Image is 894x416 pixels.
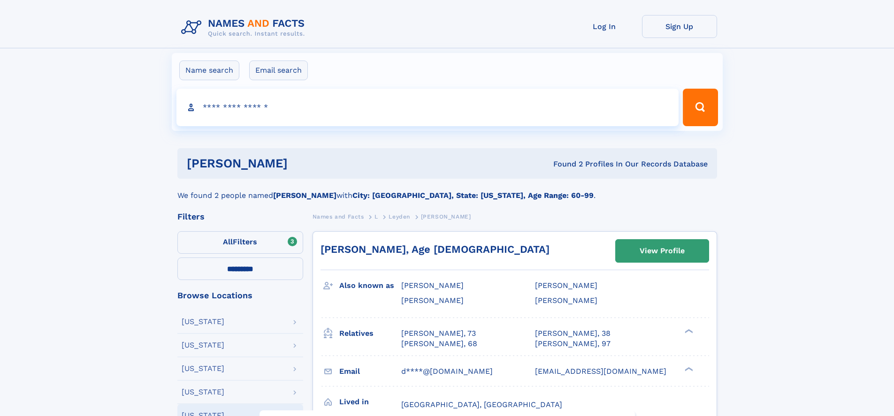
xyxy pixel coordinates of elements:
div: ❯ [682,366,694,372]
span: Leyden [389,213,410,220]
label: Email search [249,61,308,80]
span: [PERSON_NAME] [421,213,471,220]
h3: Lived in [339,394,401,410]
h3: Also known as [339,278,401,294]
span: [EMAIL_ADDRESS][DOMAIN_NAME] [535,367,666,376]
a: View Profile [616,240,709,262]
h3: Relatives [339,325,401,341]
div: [US_STATE] [182,341,224,349]
a: [PERSON_NAME], 73 [401,328,476,339]
img: Logo Names and Facts [177,15,313,40]
div: [US_STATE] [182,365,224,372]
div: ❯ [682,328,694,334]
button: Search Button [683,89,718,126]
a: L [374,211,378,222]
div: [US_STATE] [182,318,224,325]
a: Log In [567,15,642,38]
a: Sign Up [642,15,717,38]
span: [PERSON_NAME] [401,296,464,305]
a: Leyden [389,211,410,222]
input: search input [176,89,679,126]
b: [PERSON_NAME] [273,191,336,200]
span: L [374,213,378,220]
label: Name search [179,61,239,80]
h1: [PERSON_NAME] [187,158,420,169]
b: City: [GEOGRAPHIC_DATA], State: [US_STATE], Age Range: 60-99 [352,191,594,200]
div: Filters [177,212,303,221]
h3: Email [339,363,401,379]
a: [PERSON_NAME], Age [DEMOGRAPHIC_DATA] [321,243,550,255]
span: [PERSON_NAME] [535,281,597,290]
div: [US_STATE] [182,388,224,396]
span: [PERSON_NAME] [535,296,597,305]
a: [PERSON_NAME], 68 [401,339,477,349]
a: [PERSON_NAME], 97 [535,339,611,349]
div: Browse Locations [177,291,303,300]
a: [PERSON_NAME], 38 [535,328,611,339]
label: Filters [177,231,303,254]
span: [PERSON_NAME] [401,281,464,290]
a: Names and Facts [313,211,364,222]
div: We found 2 people named with . [177,179,717,201]
span: [GEOGRAPHIC_DATA], [GEOGRAPHIC_DATA] [401,400,562,409]
span: All [223,237,233,246]
div: View Profile [640,240,685,262]
div: Found 2 Profiles In Our Records Database [420,159,708,169]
